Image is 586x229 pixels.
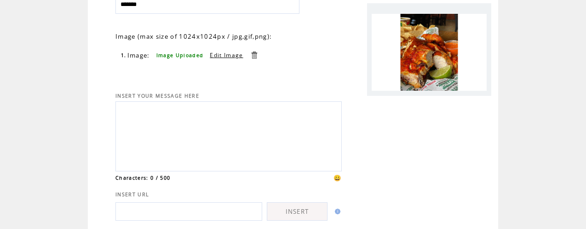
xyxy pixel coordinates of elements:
a: INSERT [267,202,327,221]
span: 1. [121,52,126,59]
span: Image Uploaded [156,52,204,59]
span: 😀 [333,174,342,182]
a: Delete this item [250,51,259,59]
img: help.gif [332,209,340,214]
span: Image: [127,51,150,59]
span: Characters: 0 / 500 [115,175,170,181]
span: Image (max size of 1024x1024px / jpg,gif,png): [115,32,272,41]
span: INSERT YOUR MESSAGE HERE [115,93,199,99]
a: Edit Image [210,51,243,59]
span: INSERT URL [115,191,149,198]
